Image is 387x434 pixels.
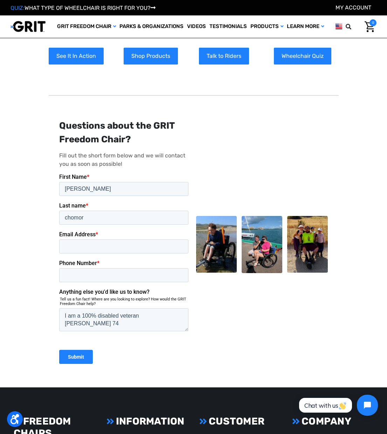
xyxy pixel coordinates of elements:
a: GRIT Freedom Chair [55,15,118,38]
input: Search [356,19,359,34]
img: us.png [336,22,342,31]
h3: INFORMATION [106,415,188,427]
a: QUIZ:WHAT TYPE OF WHEELCHAIR IS RIGHT FOR YOU? [11,5,156,11]
a: Testimonials [208,15,249,38]
a: See It In Action [49,48,104,65]
a: Shop Products [124,48,178,65]
span: 0 [369,19,376,26]
img: GRIT All-Terrain Wheelchair and Mobility Equipment [11,21,46,32]
span: QUIZ: [11,5,25,11]
h3: CUSTOMER [199,415,281,427]
div: Questions about the GRIT Freedom Chair? [59,119,191,146]
iframe: Tidio Chat [291,389,384,422]
a: Learn More [285,15,326,38]
iframe: Form 0 [59,174,191,370]
a: Videos [185,15,208,38]
p: Fill out the short form below and we will contact you as soon as possible! [59,151,191,168]
a: Parks & Organizations [118,15,185,38]
a: Products [249,15,285,38]
a: Cart with 0 items [359,19,376,34]
a: Wheelchair Quiz [274,48,331,65]
a: Account [336,4,371,11]
a: Talk to Riders [199,48,249,65]
img: Cart [365,21,375,32]
h3: COMPANY [292,415,374,427]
